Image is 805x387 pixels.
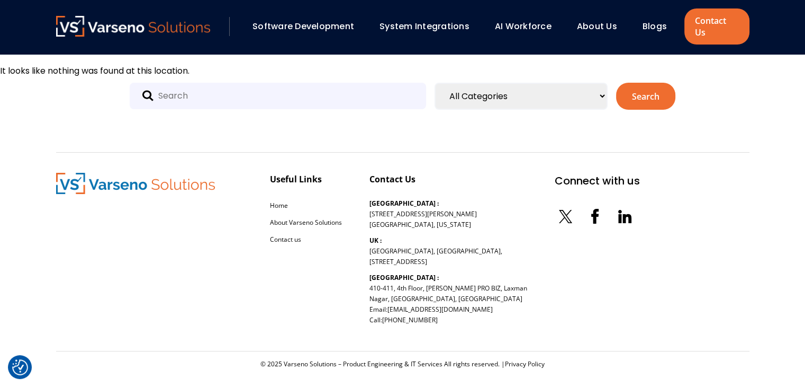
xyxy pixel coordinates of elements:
[12,359,28,375] img: Revisit consent button
[643,20,667,32] a: Blogs
[637,17,682,36] div: Blogs
[369,198,477,230] p: [STREET_ADDRESS][PERSON_NAME] [GEOGRAPHIC_DATA], [US_STATE]
[490,17,566,36] div: AI Workforce
[387,305,493,314] a: [EMAIL_ADDRESS][DOMAIN_NAME]
[374,17,484,36] div: System Integrations
[684,8,749,45] a: Contact Us
[369,235,502,267] p: [GEOGRAPHIC_DATA], [GEOGRAPHIC_DATA], [STREET_ADDRESS]
[369,236,382,245] b: UK :
[252,20,354,32] a: Software Development
[56,16,211,37] img: Varseno Solutions – Product Engineering & IT Services
[379,20,469,32] a: System Integrations
[12,359,28,375] button: Cookie Settings
[130,83,426,109] input: Search
[495,20,551,32] a: AI Workforce
[616,83,675,110] button: Search
[270,173,322,186] div: Useful Links
[270,201,288,210] a: Home
[369,173,415,186] div: Contact Us
[505,359,545,368] a: Privacy Policy
[382,315,438,324] a: [PHONE_NUMBER]
[270,235,301,244] a: Contact us
[270,218,342,227] a: About Varseno Solutions
[369,199,439,208] b: [GEOGRAPHIC_DATA] :
[369,273,439,282] b: [GEOGRAPHIC_DATA] :
[577,20,617,32] a: About Us
[369,272,527,326] p: 410-411, 4th Floor, [PERSON_NAME] PRO BIZ, Laxman Nagar, [GEOGRAPHIC_DATA], [GEOGRAPHIC_DATA] Ema...
[56,360,749,368] div: © 2025 Varseno Solutions – Product Engineering & IT Services All rights reserved. |
[555,173,640,189] div: Connect with us
[572,17,632,36] div: About Us
[247,17,369,36] div: Software Development
[56,173,215,194] img: Varseno Solutions – Product Engineering & IT Services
